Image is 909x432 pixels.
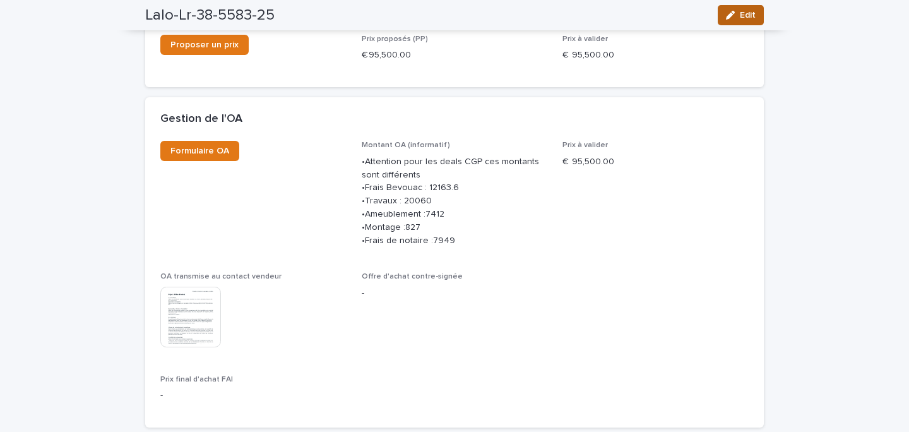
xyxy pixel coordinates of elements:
[145,6,275,25] h2: Lalo-Lr-38-5583-25
[562,141,608,149] span: Prix à valider
[362,287,548,300] p: -
[362,35,428,43] span: Prix proposés (PP)
[170,147,229,155] span: Formulaire OA
[740,11,756,20] span: Edit
[170,40,239,49] span: Proposer un prix
[160,141,239,161] a: Formulaire OA
[562,35,608,43] span: Prix à valider
[160,389,749,402] p: -
[160,35,249,55] a: Proposer un prix
[362,273,463,280] span: Offre d'achat contre-signée
[362,141,450,149] span: Montant OA (informatif)
[160,112,242,126] h2: Gestion de l'OA
[718,5,764,25] button: Edit
[562,155,749,169] p: € 95,500.00
[160,273,282,280] span: OA transmise au contact vendeur
[160,376,233,383] span: Prix final d'achat FAI
[562,49,749,62] p: € 95,500.00
[362,49,548,62] p: € 95,500.00
[362,155,548,248] p: •Attention pour les deals CGP ces montants sont différents •Frais Bevouac : 12163.6 •Travaux : 20...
